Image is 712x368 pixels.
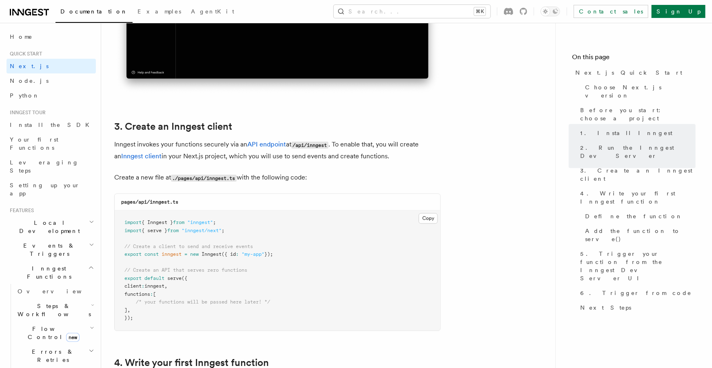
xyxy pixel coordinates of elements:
[585,212,683,220] span: Define the function
[213,219,216,225] span: ;
[191,8,234,15] span: AgentKit
[7,215,96,238] button: Local Development
[577,300,696,315] a: Next Steps
[7,109,46,116] span: Inngest tour
[10,182,80,197] span: Setting up your app
[164,283,167,289] span: ,
[171,175,237,182] code: ./pages/api/inngest.ts
[124,291,150,297] span: functions
[242,251,264,257] span: "my-app"
[7,261,96,284] button: Inngest Functions
[7,238,96,261] button: Events & Triggers
[577,186,696,209] a: 4. Write your first Inngest function
[580,189,696,206] span: 4. Write your first Inngest function
[580,289,692,297] span: 6. Trigger from code
[136,299,270,305] span: /* your functions will be passed here later! */
[7,29,96,44] a: Home
[585,83,696,100] span: Choose Next.js version
[190,251,199,257] span: new
[7,117,96,132] a: Install the SDK
[121,152,162,160] a: Inngest client
[124,267,247,273] span: // Create an API that serves zero functions
[167,228,179,233] span: from
[10,63,49,69] span: Next.js
[124,219,142,225] span: import
[167,275,182,281] span: serve
[142,219,173,225] span: { Inngest }
[577,140,696,163] a: 2. Run the Inngest Dev Server
[582,224,696,246] a: Add the function to serve()
[18,288,102,295] span: Overview
[7,132,96,155] a: Your first Functions
[577,103,696,126] a: Before you start: choose a project
[582,209,696,224] a: Define the function
[187,219,213,225] span: "inngest"
[580,129,672,137] span: 1. Install Inngest
[580,250,696,282] span: 5. Trigger your function from the Inngest Dev Server UI
[14,302,91,318] span: Steps & Workflows
[144,251,159,257] span: const
[582,80,696,103] a: Choose Next.js version
[144,275,164,281] span: default
[173,219,184,225] span: from
[124,315,133,321] span: });
[124,275,142,281] span: export
[291,142,328,149] code: /api/inngest
[541,7,560,16] button: Toggle dark mode
[574,5,648,18] a: Contact sales
[222,251,236,257] span: ({ id
[7,242,89,258] span: Events & Triggers
[7,219,89,235] span: Local Development
[7,264,88,281] span: Inngest Functions
[577,286,696,300] a: 6. Trigger from code
[419,213,438,224] button: Copy
[127,307,130,313] span: ,
[60,8,128,15] span: Documentation
[14,299,96,321] button: Steps & Workflows
[577,246,696,286] a: 5. Trigger your function from the Inngest Dev Server UI
[236,251,239,257] span: :
[182,275,187,281] span: ({
[144,283,164,289] span: inngest
[7,59,96,73] a: Next.js
[142,283,144,289] span: :
[7,88,96,103] a: Python
[247,140,286,148] a: API endpoint
[7,178,96,201] a: Setting up your app
[114,139,441,162] p: Inngest invokes your functions securely via an at . To enable that, you will create an in your Ne...
[474,7,486,16] kbd: ⌘K
[585,227,696,243] span: Add the function to serve()
[575,69,682,77] span: Next.js Quick Start
[114,172,441,184] p: Create a new file at with the following code:
[66,333,80,342] span: new
[10,33,33,41] span: Home
[133,2,186,22] a: Examples
[7,207,34,214] span: Features
[182,228,222,233] span: "inngest/next"
[162,251,182,257] span: inngest
[580,166,696,183] span: 3. Create an Inngest client
[55,2,133,23] a: Documentation
[124,228,142,233] span: import
[124,244,253,249] span: // Create a client to send and receive events
[124,251,142,257] span: export
[14,344,96,367] button: Errors & Retries
[334,5,490,18] button: Search...⌘K
[580,106,696,122] span: Before you start: choose a project
[7,73,96,88] a: Node.js
[10,136,58,151] span: Your first Functions
[14,348,89,364] span: Errors & Retries
[652,5,705,18] a: Sign Up
[153,291,156,297] span: [
[121,199,178,205] code: pages/api/inngest.ts
[14,284,96,299] a: Overview
[7,51,42,57] span: Quick start
[14,325,90,341] span: Flow Control
[142,228,167,233] span: { serve }
[10,78,49,84] span: Node.js
[202,251,222,257] span: Inngest
[580,144,696,160] span: 2. Run the Inngest Dev Server
[114,121,232,132] a: 3. Create an Inngest client
[150,291,153,297] span: :
[14,321,96,344] button: Flow Controlnew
